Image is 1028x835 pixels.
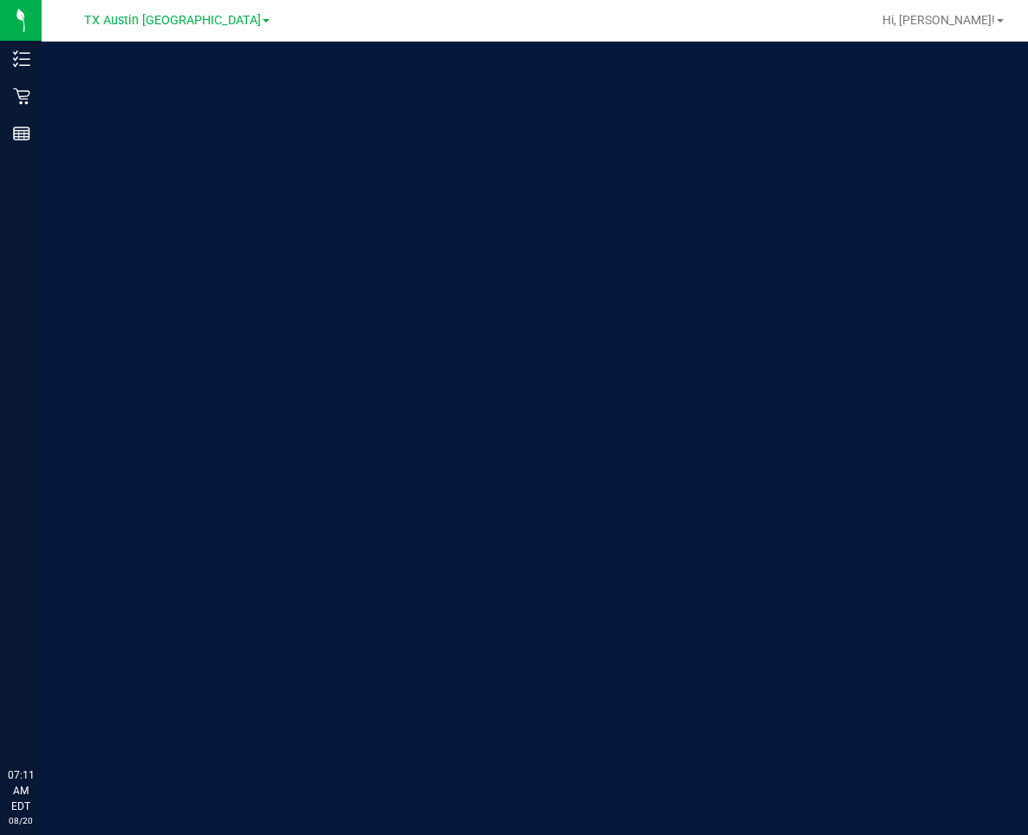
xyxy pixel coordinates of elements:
span: TX Austin [GEOGRAPHIC_DATA] [84,13,261,28]
p: 07:11 AM EDT [8,767,34,814]
inline-svg: Retail [13,88,30,105]
p: 08/20 [8,814,34,827]
span: Hi, [PERSON_NAME]! [882,13,995,27]
inline-svg: Reports [13,125,30,142]
inline-svg: Inventory [13,50,30,68]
